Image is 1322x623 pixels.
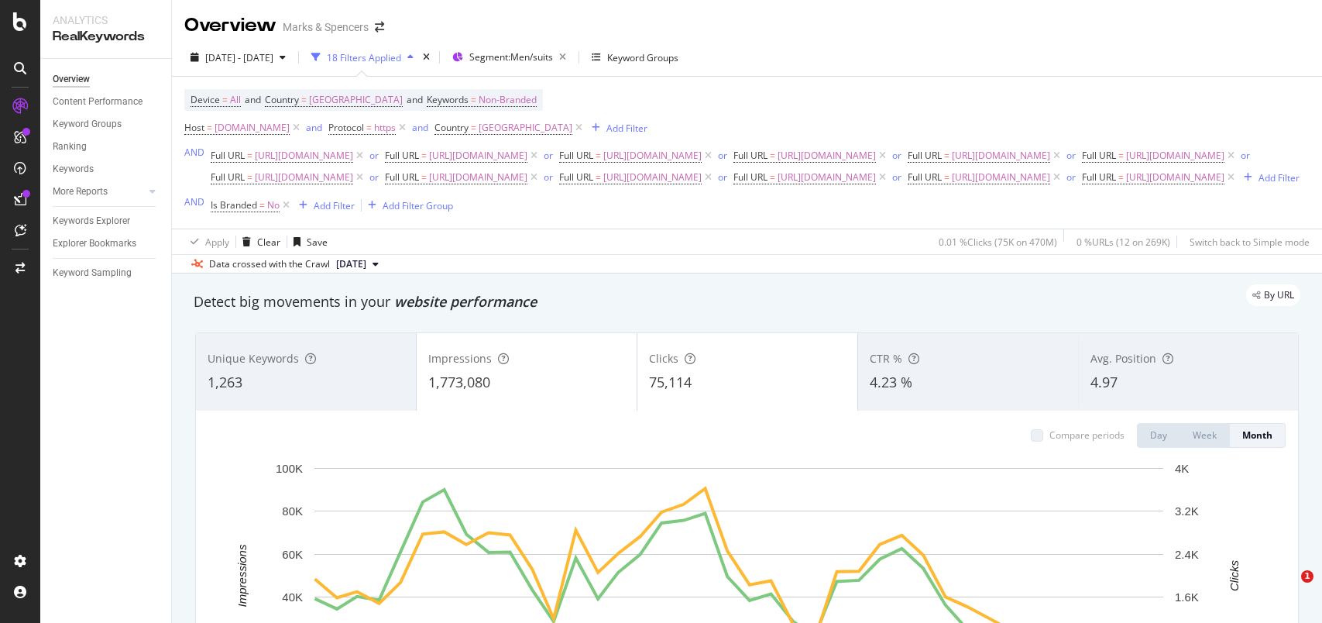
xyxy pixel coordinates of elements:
span: Non-Branded [479,89,537,111]
div: 0 % URLs ( 12 on 269K ) [1076,236,1170,249]
text: 60K [282,548,303,561]
span: Segment: Men/suits [469,50,553,64]
span: = [247,149,252,162]
button: AND [184,145,204,160]
text: 4K [1175,462,1189,475]
span: = [770,149,775,162]
a: Keyword Groups [53,116,160,133]
span: Keywords [427,93,469,106]
button: or [718,170,727,184]
button: or [369,148,379,163]
iframe: Intercom live chat [1269,570,1307,608]
span: 1,263 [208,373,242,391]
span: [GEOGRAPHIC_DATA] [309,89,403,111]
span: Full URL [559,149,593,162]
text: 100K [276,462,303,475]
span: Impressions [428,351,492,366]
span: Full URL [211,149,245,162]
button: Apply [184,229,229,254]
div: Keyword Groups [607,51,678,64]
a: More Reports [53,184,145,200]
span: = [247,170,252,184]
div: Content Performance [53,94,143,110]
span: = [596,170,601,184]
button: or [718,148,727,163]
span: [URL][DOMAIN_NAME] [778,167,876,188]
span: Full URL [1082,149,1116,162]
button: Add Filter [293,196,355,215]
span: = [944,170,949,184]
button: Week [1180,423,1230,448]
span: https [374,117,396,139]
button: [DATE] - [DATE] [184,45,292,70]
button: or [892,148,901,163]
span: = [301,93,307,106]
span: Full URL [908,149,942,162]
button: or [1066,148,1076,163]
span: 1,773,080 [428,373,490,391]
button: Month [1230,423,1286,448]
button: 18 Filters Applied [305,45,420,70]
div: Clear [257,236,280,249]
button: Save [287,229,328,254]
div: 18 Filters Applied [327,51,401,64]
div: Add Filter [1258,171,1300,184]
button: AND [184,194,204,209]
div: Ranking [53,139,87,155]
button: and [412,120,428,135]
span: [URL][DOMAIN_NAME] [429,145,527,167]
div: Month [1242,429,1272,442]
div: 0.01 % Clicks ( 75K on 470M ) [939,236,1057,249]
span: No [267,194,280,216]
span: All [230,89,241,111]
div: Compare periods [1049,429,1125,442]
button: or [892,170,901,184]
span: 4.97 [1090,373,1118,391]
div: or [1241,149,1250,162]
button: or [369,170,379,184]
span: [URL][DOMAIN_NAME] [255,167,353,188]
span: Full URL [385,170,419,184]
div: and [412,121,428,134]
button: Segment:Men/suits [446,45,572,70]
div: Day [1150,429,1167,442]
span: Device [191,93,220,106]
div: Save [307,236,328,249]
span: [URL][DOMAIN_NAME] [1126,167,1224,188]
text: 1.6K [1175,590,1199,604]
button: or [544,148,553,163]
a: Content Performance [53,94,160,110]
span: Country [434,121,469,134]
button: Add Filter Group [362,196,453,215]
span: Full URL [908,170,942,184]
span: = [770,170,775,184]
text: Clicks [1228,559,1241,590]
span: Protocol [328,121,364,134]
button: Add Filter [585,119,647,137]
span: Full URL [211,170,245,184]
span: Host [184,121,204,134]
button: and [306,120,322,135]
span: Unique Keywords [208,351,299,366]
span: = [222,93,228,106]
span: Full URL [733,170,767,184]
span: = [259,198,265,212]
span: = [366,121,372,134]
span: Full URL [385,149,419,162]
span: 4.23 % [870,373,912,391]
span: = [421,149,427,162]
a: Ranking [53,139,160,155]
button: Keyword Groups [585,45,685,70]
span: [URL][DOMAIN_NAME] [778,145,876,167]
div: arrow-right-arrow-left [375,22,384,33]
div: Add Filter Group [383,199,453,212]
span: [URL][DOMAIN_NAME] [603,167,702,188]
div: legacy label [1246,284,1300,306]
button: Clear [236,229,280,254]
span: = [596,149,601,162]
span: = [1118,149,1124,162]
span: = [421,170,427,184]
div: Keyword Groups [53,116,122,133]
span: Full URL [733,149,767,162]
